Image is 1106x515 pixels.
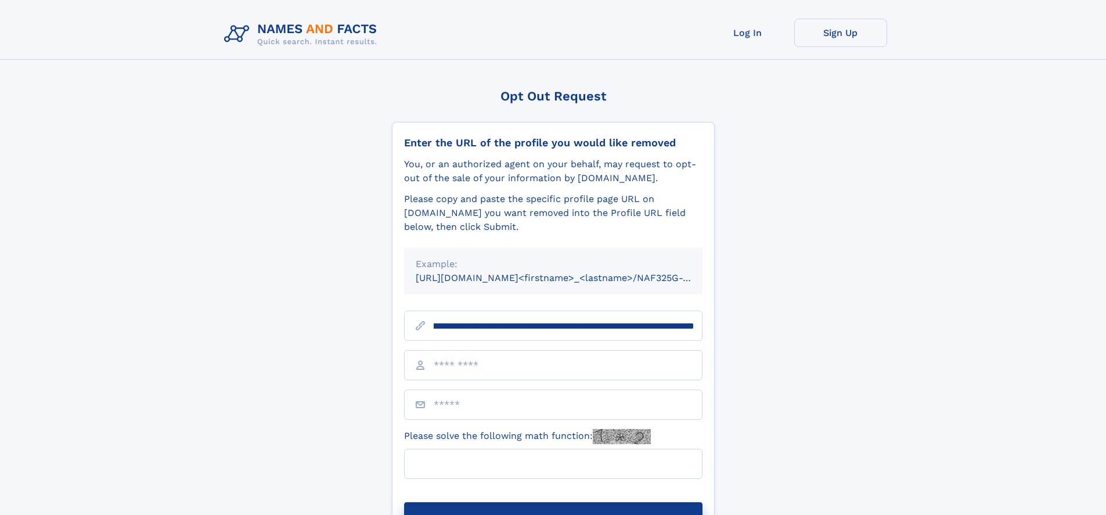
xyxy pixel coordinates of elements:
[416,257,691,271] div: Example:
[794,19,887,47] a: Sign Up
[404,136,702,149] div: Enter the URL of the profile you would like removed
[219,19,387,50] img: Logo Names and Facts
[701,19,794,47] a: Log In
[416,272,725,283] small: [URL][DOMAIN_NAME]<firstname>_<lastname>/NAF325G-xxxxxxxx
[404,192,702,234] div: Please copy and paste the specific profile page URL on [DOMAIN_NAME] you want removed into the Pr...
[404,429,651,444] label: Please solve the following math function:
[392,89,715,103] div: Opt Out Request
[404,157,702,185] div: You, or an authorized agent on your behalf, may request to opt-out of the sale of your informatio...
